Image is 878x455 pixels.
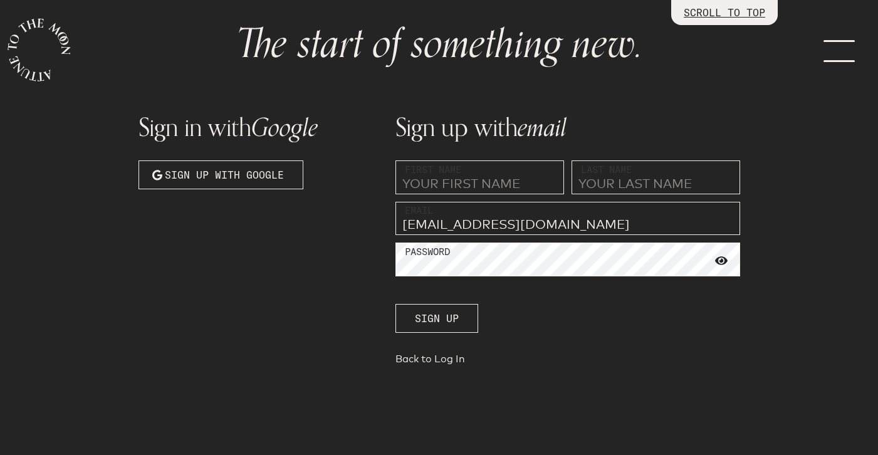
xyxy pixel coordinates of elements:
label: Password [405,245,450,259]
a: Back to Log In [395,353,740,370]
button: Sign up [395,304,478,333]
span: email [518,107,567,149]
h1: Sign up with [395,115,740,140]
label: Last Name [581,163,632,177]
span: Sign up [415,311,459,326]
span: Sign up with Google [165,167,284,182]
h1: The start of something new. [149,24,730,65]
span: Google [251,107,318,149]
input: YOUR FIRST NAME [395,160,564,194]
button: Sign up with Google [138,160,303,189]
input: YOUR EMAIL [395,202,740,236]
input: YOUR LAST NAME [572,160,740,194]
h1: Sign in with [138,115,380,140]
label: Email [405,204,433,218]
label: First Name [405,163,461,177]
p: SCROLL TO TOP [684,5,765,20]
